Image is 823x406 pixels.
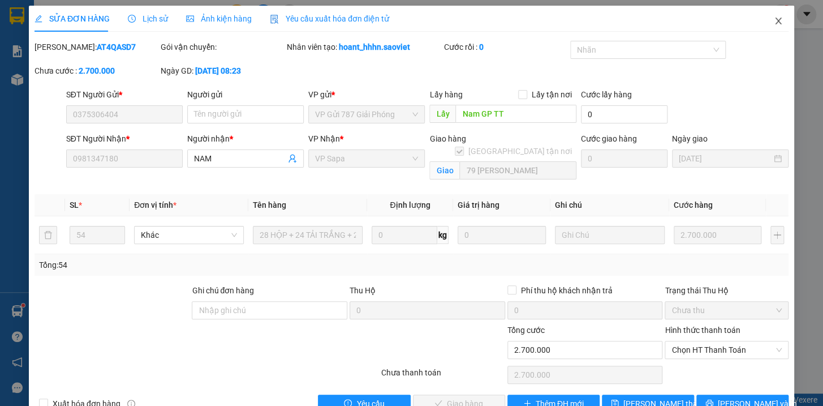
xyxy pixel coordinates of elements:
[186,15,194,23] span: picture
[429,134,466,143] span: Giao hàng
[39,259,318,271] div: Tổng: 54
[66,88,183,101] div: SĐT Người Gửi
[187,133,304,145] div: Người nhận
[550,194,669,216] th: Ghi chú
[672,134,708,143] label: Ngày giao
[437,226,449,244] span: kg
[287,41,442,53] div: Nhân viên tạo:
[161,65,285,77] div: Ngày GD:
[192,286,254,295] label: Ghi chú đơn hàng
[288,154,297,163] span: user-add
[516,284,617,297] span: Phí thu hộ khách nhận trả
[339,42,410,52] b: hoant_hhhn.saoviet
[195,66,241,75] b: [DATE] 08:23
[770,226,784,244] button: plus
[308,134,340,143] span: VP Nhận
[671,341,782,358] span: Chọn HT Thanh Toán
[459,161,576,180] input: Giao tận nơi
[762,6,794,37] button: Close
[161,41,285,53] div: Gói vận chuyển:
[128,15,136,23] span: clock-circle
[507,326,545,335] span: Tổng cước
[429,161,459,180] span: Giao
[479,42,484,52] b: 0
[308,88,425,101] div: VP gửi
[458,226,546,244] input: 0
[66,133,183,145] div: SĐT Người Nhận
[390,200,430,210] span: Định lượng
[35,65,158,77] div: Chưa cước :
[665,326,740,335] label: Hình thức thanh toán
[141,226,237,243] span: Khác
[581,134,637,143] label: Cước giao hàng
[35,14,110,23] span: SỬA ĐƠN HÀNG
[35,15,42,23] span: edit
[253,226,363,244] input: VD: Bàn, Ghế
[79,66,115,75] b: 2.700.000
[192,301,347,319] input: Ghi chú đơn hàng
[444,41,568,53] div: Cước rồi :
[527,88,576,101] span: Lấy tận nơi
[97,42,136,52] b: AT4QASD7
[35,41,158,53] div: [PERSON_NAME]:
[455,105,576,123] input: Dọc đường
[674,226,762,244] input: 0
[674,200,713,210] span: Cước hàng
[270,15,279,24] img: icon
[679,152,772,165] input: Ngày giao
[555,226,665,244] input: Ghi Chú
[70,200,79,210] span: SL
[581,90,632,99] label: Cước lấy hàng
[671,302,782,319] span: Chưa thu
[429,90,462,99] span: Lấy hàng
[315,106,418,123] span: VP Gửi 787 Giải Phóng
[39,226,57,244] button: delete
[464,145,576,157] span: [GEOGRAPHIC_DATA] tận nơi
[380,366,506,386] div: Chưa thanh toán
[315,150,418,167] span: VP Sapa
[350,286,376,295] span: Thu Hộ
[429,105,455,123] span: Lấy
[774,16,783,25] span: close
[270,14,389,23] span: Yêu cầu xuất hóa đơn điện tử
[665,284,788,297] div: Trạng thái Thu Hộ
[253,200,286,210] span: Tên hàng
[458,200,499,210] span: Giá trị hàng
[187,88,304,101] div: Người gửi
[128,14,168,23] span: Lịch sử
[581,105,667,123] input: Cước lấy hàng
[186,14,252,23] span: Ảnh kiện hàng
[581,149,667,168] input: Cước giao hàng
[134,200,176,210] span: Đơn vị tính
